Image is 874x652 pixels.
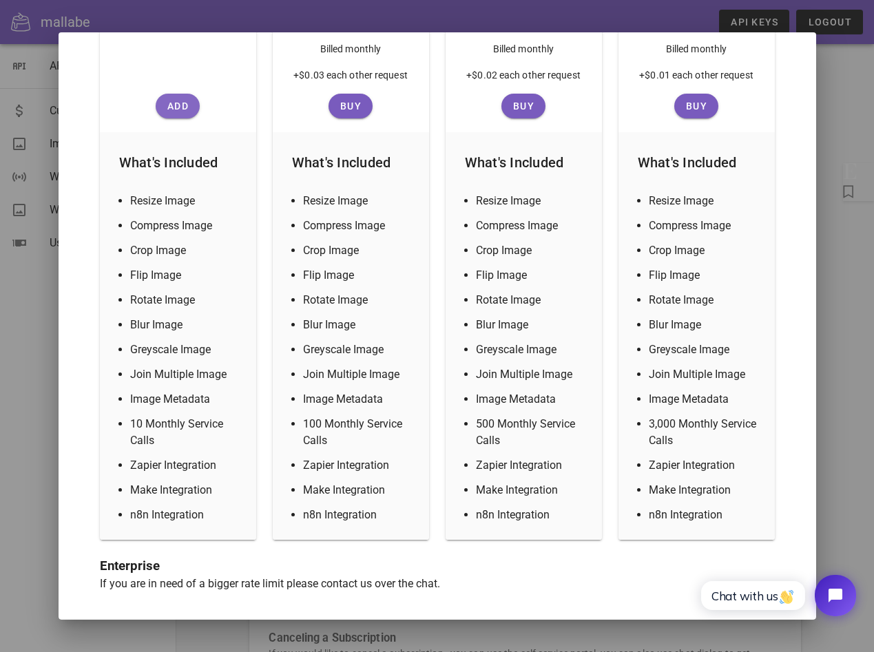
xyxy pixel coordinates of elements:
[303,193,415,209] li: Resize Image
[649,193,761,209] li: Resize Image
[649,242,761,259] li: Crop Image
[501,94,545,118] button: Buy
[303,341,415,358] li: Greyscale Image
[649,218,761,234] li: Compress Image
[303,267,415,284] li: Flip Image
[303,218,415,234] li: Compress Image
[649,507,761,523] li: n8n Integration
[303,292,415,308] li: Rotate Image
[649,292,761,308] li: Rotate Image
[649,267,761,284] li: Flip Image
[108,140,248,185] div: What's Included
[649,391,761,408] li: Image Metadata
[130,482,242,498] li: Make Integration
[454,140,594,185] div: What's Included
[303,366,415,383] li: Join Multiple Image
[130,317,242,333] li: Blur Image
[100,556,775,576] h3: Enterprise
[303,391,415,408] li: Image Metadata
[476,457,588,474] li: Zapier Integration
[476,366,588,383] li: Join Multiple Image
[476,242,588,259] li: Crop Image
[130,242,242,259] li: Crop Image
[130,267,242,284] li: Flip Image
[628,67,764,94] div: +$0.01 each other request
[100,576,775,592] p: If you are in need of a bigger rate limit please contact us over the chat.
[455,67,592,94] div: +$0.02 each other request
[627,140,767,185] div: What's Included
[476,482,588,498] li: Make Integration
[476,267,588,284] li: Flip Image
[303,416,415,449] li: 100 Monthly Service Calls
[130,193,242,209] li: Resize Image
[130,457,242,474] li: Zapier Integration
[130,341,242,358] li: Greyscale Image
[680,101,713,112] span: Buy
[303,242,415,259] li: Crop Image
[476,391,588,408] li: Image Metadata
[130,416,242,449] li: 10 Monthly Service Calls
[303,317,415,333] li: Blur Image
[309,36,392,67] div: Billed monthly
[649,341,761,358] li: Greyscale Image
[649,366,761,383] li: Join Multiple Image
[476,507,588,523] li: n8n Integration
[303,482,415,498] li: Make Integration
[130,366,242,383] li: Join Multiple Image
[655,36,738,67] div: Billed monthly
[329,94,373,118] button: Buy
[130,218,242,234] li: Compress Image
[674,94,718,118] button: Buy
[156,94,200,118] button: Add
[649,416,761,449] li: 3,000 Monthly Service Calls
[130,507,242,523] li: n8n Integration
[476,341,588,358] li: Greyscale Image
[476,317,588,333] li: Blur Image
[130,391,242,408] li: Image Metadata
[507,101,540,112] span: Buy
[649,482,761,498] li: Make Integration
[303,507,415,523] li: n8n Integration
[130,292,242,308] li: Rotate Image
[476,416,588,449] li: 500 Monthly Service Calls
[476,292,588,308] li: Rotate Image
[334,101,367,112] span: Buy
[476,193,588,209] li: Resize Image
[649,457,761,474] li: Zapier Integration
[303,457,415,474] li: Zapier Integration
[281,140,421,185] div: What's Included
[161,101,194,112] span: Add
[649,317,761,333] li: Blur Image
[686,563,868,628] iframe: Tidio Chat
[476,218,588,234] li: Compress Image
[282,67,419,94] div: +$0.03 each other request
[482,36,565,67] div: Billed monthly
